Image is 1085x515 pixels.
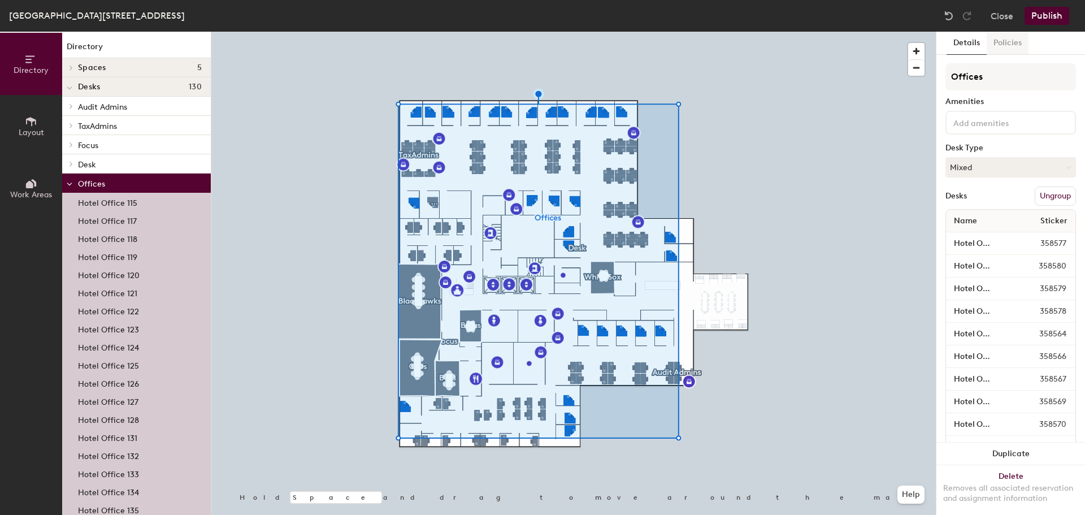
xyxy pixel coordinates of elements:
[948,236,1013,252] input: Unnamed desk
[78,249,137,262] p: Hotel Office 119
[948,417,1012,432] input: Unnamed desk
[943,483,1078,504] div: Removes all associated reservation and assignment information
[948,349,1012,365] input: Unnamed desk
[9,8,185,23] div: [GEOGRAPHIC_DATA][STREET_ADDRESS]
[897,486,925,504] button: Help
[1012,350,1073,363] span: 358566
[78,195,137,208] p: Hotel Office 115
[948,258,1012,274] input: Unnamed desk
[1012,418,1073,431] span: 358570
[78,322,139,335] p: Hotel Office 123
[1025,7,1069,25] button: Publish
[945,157,1076,178] button: Mixed
[947,32,987,55] button: Details
[78,340,139,353] p: Hotel Office 124
[78,179,105,189] span: Offices
[78,83,100,92] span: Desks
[78,358,139,371] p: Hotel Office 125
[78,213,137,226] p: Hotel Office 117
[78,430,137,443] p: Hotel Office 131
[1013,305,1073,318] span: 358578
[948,326,1012,342] input: Unnamed desk
[19,128,44,137] span: Layout
[943,10,954,21] img: Undo
[961,10,973,21] img: Redo
[78,376,139,389] p: Hotel Office 126
[78,141,98,150] span: Focus
[1013,237,1073,250] span: 358577
[948,439,1014,455] input: Unnamed desk
[78,231,137,244] p: Hotel Office 118
[78,267,140,280] p: Hotel Office 120
[1012,396,1073,408] span: 358569
[78,102,127,112] span: Audit Admins
[948,394,1012,410] input: Unnamed desk
[945,144,1076,153] div: Desk Type
[948,371,1013,387] input: Unnamed desk
[951,115,1053,129] input: Add amenities
[78,484,139,497] p: Hotel Office 134
[1012,260,1073,272] span: 358580
[987,32,1028,55] button: Policies
[10,190,52,200] span: Work Areas
[78,466,139,479] p: Hotel Office 133
[936,443,1085,465] button: Duplicate
[78,122,117,131] span: TaxAdmins
[1012,328,1073,340] span: 358564
[1013,373,1073,386] span: 358567
[945,97,1076,106] div: Amenities
[948,304,1013,319] input: Unnamed desk
[189,83,202,92] span: 130
[78,160,96,170] span: Desk
[1013,283,1073,295] span: 358579
[197,63,202,72] span: 5
[78,412,139,425] p: Hotel Office 128
[78,448,139,461] p: Hotel Office 132
[936,465,1085,515] button: DeleteRemoves all associated reservation and assignment information
[948,211,983,231] span: Name
[991,7,1013,25] button: Close
[78,63,106,72] span: Spaces
[1035,187,1076,206] button: Ungroup
[78,285,137,298] p: Hotel Office 121
[14,66,49,75] span: Directory
[945,192,967,201] div: Desks
[78,394,138,407] p: Hotel Office 127
[78,304,139,317] p: Hotel Office 122
[1014,441,1073,453] span: 358571
[62,41,211,58] h1: Directory
[948,281,1013,297] input: Unnamed desk
[1035,211,1073,231] span: Sticker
